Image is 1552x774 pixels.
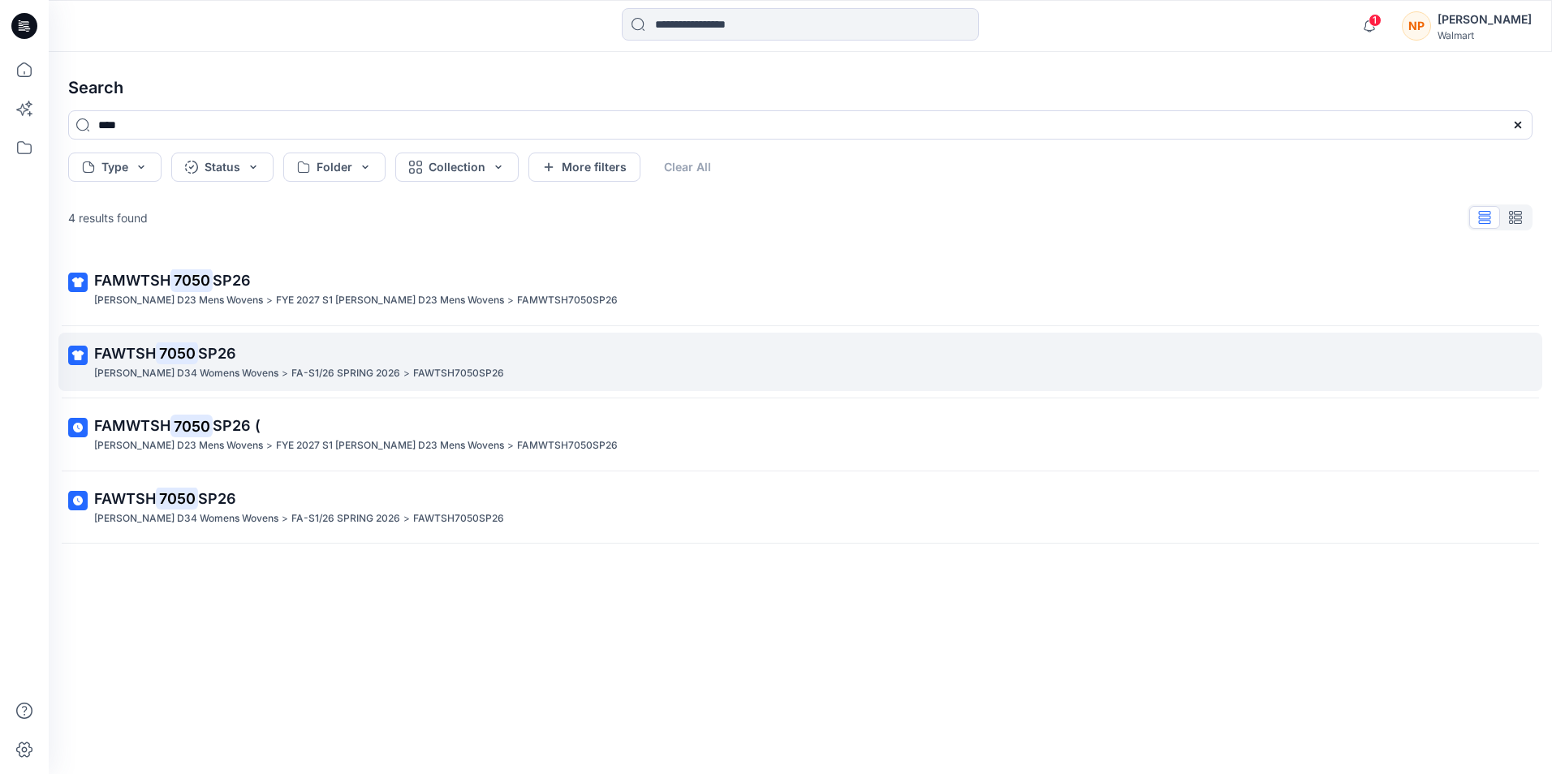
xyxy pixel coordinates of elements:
a: FAMWTSH7050SP26[PERSON_NAME] D23 Mens Wovens>FYE 2027 S1 [PERSON_NAME] D23 Mens Wovens>FAMWTSH705... [58,260,1542,319]
p: > [282,510,288,527]
span: FAMWTSH [94,272,170,289]
p: FAMWTSH7050SP26 [517,437,618,454]
p: FA SHAHI D23 Mens Wovens [94,292,263,309]
span: FAMWTSH [94,417,170,434]
div: Walmart [1438,29,1532,41]
span: SP26 ( [213,417,261,434]
p: > [507,292,514,309]
button: Folder [283,153,386,182]
p: FAMWTSH7050SP26 [517,292,618,309]
mark: 7050 [170,415,213,437]
p: > [403,365,410,382]
mark: 7050 [156,487,198,510]
button: Collection [395,153,519,182]
p: > [507,437,514,454]
div: [PERSON_NAME] [1438,10,1532,29]
span: FAWTSH [94,345,156,362]
div: NP [1402,11,1431,41]
p: > [266,437,273,454]
p: FA SHAHI D34 Womens Wovens [94,365,278,382]
p: > [282,365,288,382]
p: FA-S1/26 SPRING 2026 [291,510,400,527]
p: FA SHAHI D34 Womens Wovens [94,510,278,527]
p: > [403,510,410,527]
a: FAWTSH7050SP26[PERSON_NAME] D34 Womens Wovens>FA-S1/26 SPRING 2026>FAWTSH7050SP26 [58,333,1542,392]
span: FAWTSH [94,490,156,507]
button: Type [68,153,162,182]
h4: Search [55,65,1546,110]
button: More filters [528,153,640,182]
mark: 7050 [156,342,198,364]
p: 4 results found [68,209,148,226]
a: FAWTSH7050SP26[PERSON_NAME] D34 Womens Wovens>FA-S1/26 SPRING 2026>FAWTSH7050SP26 [58,478,1542,537]
a: FAMWTSH7050SP26 ([PERSON_NAME] D23 Mens Wovens>FYE 2027 S1 [PERSON_NAME] D23 Mens Wovens>FAMWTSH7... [58,405,1542,464]
p: FA-S1/26 SPRING 2026 [291,365,400,382]
p: FYE 2027 S1 FA SHAHI D23 Mens Wovens [276,437,504,454]
span: SP26 [198,345,236,362]
span: 1 [1369,14,1382,27]
p: FYE 2027 S1 FA SHAHI D23 Mens Wovens [276,292,504,309]
button: Status [171,153,274,182]
p: FAWTSH7050SP26 [413,510,504,527]
mark: 7050 [170,269,213,291]
p: FA SHAHI D23 Mens Wovens [94,437,263,454]
span: SP26 [198,490,236,507]
p: FAWTSH7050SP26 [413,365,504,382]
span: SP26 [213,272,251,289]
p: > [266,292,273,309]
